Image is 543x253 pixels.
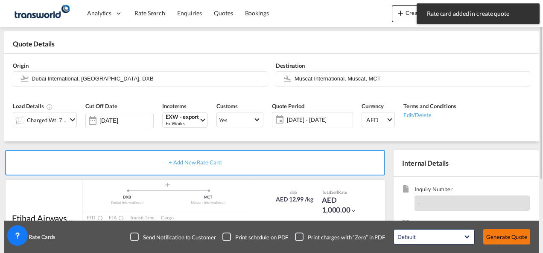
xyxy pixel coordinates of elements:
md-input-container: Muscat International, Muscat, MCT [276,71,530,86]
span: Cut Off Date [85,103,117,109]
span: Terms and Conditions [403,103,456,109]
md-select: Select Currency: د.إ AEDUnited Arab Emirates Dirham [362,112,395,127]
md-icon: icon-plus 400-fg [395,8,406,18]
span: Incoterms [162,103,187,109]
span: Search Reference [415,219,530,229]
span: Quote Period [272,103,304,109]
div: Print charges with “Zero” in PDF [308,233,385,241]
div: Internal Details [394,150,539,176]
div: AED 1,000.00 [322,195,365,216]
div: Charged Wt: 77.00 KGicon-chevron-down [13,112,77,127]
div: DXB [87,195,168,200]
span: Origin [13,62,28,69]
div: Transit Time [130,214,155,221]
span: Quotes [214,9,233,17]
button: Generate Quote [483,229,530,244]
input: Select [99,117,153,124]
md-icon: Chargeable Weight [46,103,53,110]
div: Muscat International [168,200,249,206]
span: Rate Search [134,9,165,17]
div: Ex Works [166,120,199,126]
div: Send Notification to Customer [143,233,216,241]
div: + Add New Rate Card [5,150,385,175]
span: [DATE] - [DATE] [287,116,350,124]
span: Inquiry Number [415,185,530,195]
img: f753ae806dec11f0841701cdfdf085c0.png [13,4,70,23]
span: + Add New Rate Card [169,159,221,166]
md-checkbox: Checkbox No Ink [295,233,385,241]
md-icon: icon-calendar [272,115,283,125]
div: Quote Details [4,39,539,53]
span: [DATE] - [DATE] [285,114,353,126]
button: icon-plus 400-fgCreate Quote [392,5,443,22]
span: Load Details [13,103,53,109]
md-input-container: Dubai International, Dubai, DXB [13,71,267,86]
md-select: Select Incoterms: EXW - export Ex Works [162,112,208,128]
input: Search by Door/Airport [295,71,525,86]
span: Bookings [245,9,269,17]
span: Currency [362,103,384,109]
div: Print schedule on PDF [235,233,288,241]
span: Customs [216,103,238,109]
div: Yes [219,117,228,124]
span: Sell [331,190,338,195]
md-checkbox: Checkbox No Ink [222,233,288,241]
md-icon: icon-chevron-down [67,115,78,125]
div: AED 12.99 /kg [276,195,313,204]
div: Total Rate [322,189,365,195]
span: Rate card added in create quote [424,9,532,18]
md-icon: assets/icons/custom/roll-o-plane.svg [163,183,173,187]
span: Enquiries [177,9,202,17]
span: AED [366,116,386,124]
input: Search by Door/Airport [32,71,263,86]
span: Rate Cards [24,233,55,241]
div: EXW - export [166,114,199,120]
span: Destination [276,62,305,69]
div: Edit/Delete [403,110,456,119]
div: Etihad Airways dba Etihad [12,212,76,224]
div: Charged Wt: 77.00 KG [27,114,67,126]
md-select: Select Customs: Yes [216,112,263,127]
span: Analytics [87,9,111,17]
md-icon: Estimated Time Of Departure [95,216,100,221]
div: Default [397,233,415,240]
span: - [418,200,420,207]
div: Dubai International [87,200,168,206]
div: slab [274,189,313,195]
md-checkbox: Checkbox No Ink [130,233,216,241]
div: MCT [168,195,249,200]
div: Cargo [161,214,216,221]
div: ETD [87,214,100,221]
md-icon: Estimated Time Of Arrival [116,216,121,221]
div: ETA [109,214,122,221]
md-icon: icon-chevron-down [350,208,356,214]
